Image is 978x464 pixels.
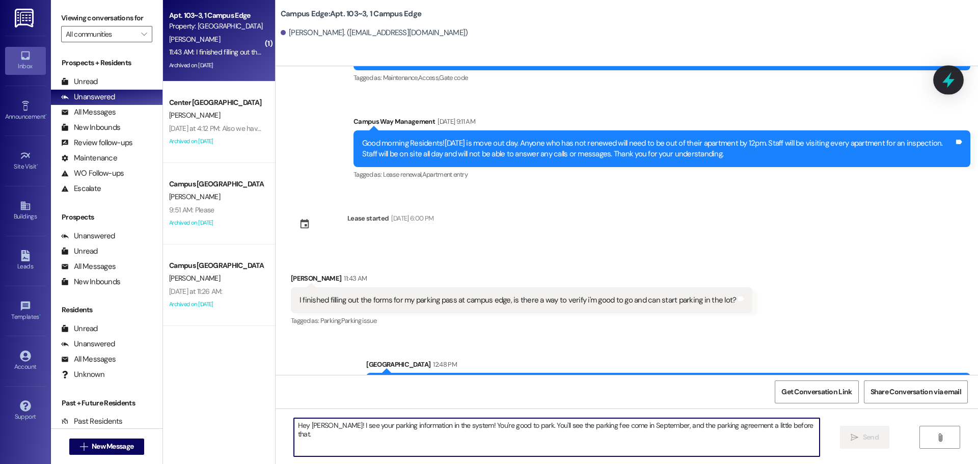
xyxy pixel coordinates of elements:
div: All Messages [61,107,116,118]
i:  [851,433,858,442]
div: Good morning Residents![DATE] is move out day. Anyone who has not renewed will need to be out of ... [362,138,954,160]
div: Tagged as: [354,70,970,85]
div: [DATE] at 4:12 PM: Also we have been able to get personal renters insurance, what all do you guys... [169,124,496,133]
a: Templates • [5,297,46,325]
span: Access , [418,73,439,82]
a: Buildings [5,197,46,225]
span: • [39,312,41,319]
div: Prospects [51,212,162,223]
div: [PERSON_NAME] [291,273,753,287]
div: Lease started [347,213,389,224]
button: Get Conversation Link [775,380,858,403]
div: [PERSON_NAME]. ([EMAIL_ADDRESS][DOMAIN_NAME]) [281,28,468,38]
i:  [936,433,944,442]
button: Share Conversation via email [864,380,968,403]
button: New Message [69,439,145,455]
div: Residents [51,305,162,315]
button: Send [840,426,889,449]
input: All communities [66,26,136,42]
a: Site Visit • [5,147,46,175]
div: Unanswered [61,231,115,241]
span: [PERSON_NAME] [169,274,220,283]
label: Viewing conversations for [61,10,152,26]
a: Inbox [5,47,46,74]
div: Prospects + Residents [51,58,162,68]
div: Unknown [61,369,104,380]
a: Account [5,347,46,375]
div: New Inbounds [61,122,120,133]
div: Escalate [61,183,101,194]
div: Property: [GEOGRAPHIC_DATA] [169,21,263,32]
div: Maintenance [61,153,117,163]
img: ResiDesk Logo [15,9,36,28]
div: New Inbounds [61,277,120,287]
div: Review follow-ups [61,138,132,148]
span: • [45,112,47,119]
div: [DATE] 6:00 PM [389,213,433,224]
div: [DATE] 9:11 AM [435,116,475,127]
i:  [80,443,88,451]
div: Campus Way Management [354,116,970,130]
span: Gate code [439,73,468,82]
div: I finished filling out the forms for my parking pass at campus edge, is there a way to verify i'm... [300,295,737,306]
div: Campus [GEOGRAPHIC_DATA] [169,179,263,189]
div: Past + Future Residents [51,398,162,408]
span: Maintenance , [383,73,418,82]
div: All Messages [61,261,116,272]
div: Apt. 103~3, 1 Campus Edge [169,10,263,21]
div: Unanswered [61,92,115,102]
div: All Messages [61,354,116,365]
span: New Message [92,441,133,452]
div: [DATE] at 11:26 AM: [169,287,223,296]
span: • [37,161,38,169]
span: Parking , [320,316,341,325]
div: Campus [GEOGRAPHIC_DATA] [169,260,263,271]
span: Get Conversation Link [781,387,852,397]
div: Unread [61,246,98,257]
a: Leads [5,247,46,275]
div: 11:43 AM [341,273,367,284]
div: Tagged as: [291,313,753,328]
div: 9:51 AM: Please [169,205,214,214]
span: Share Conversation via email [871,387,961,397]
div: WO Follow-ups [61,168,124,179]
div: 12:48 PM [430,359,457,370]
div: Archived on [DATE] [168,216,264,229]
div: Archived on [DATE] [168,298,264,311]
div: Unanswered [61,339,115,349]
div: Unread [61,76,98,87]
div: Tagged as: [354,167,970,182]
div: Archived on [DATE] [168,135,264,148]
div: 11:43 AM: I finished filling out the forms for my parking pass at campus edge, is there a way to ... [169,47,599,57]
b: Campus Edge: Apt. 103~3, 1 Campus Edge [281,9,421,19]
div: Center [GEOGRAPHIC_DATA] [169,97,263,108]
span: [PERSON_NAME] [169,192,220,201]
span: [PERSON_NAME] [169,111,220,120]
div: Past Residents [61,416,123,427]
i:  [141,30,147,38]
span: Parking issue [341,316,377,325]
span: Send [863,432,879,443]
span: Apartment entry [422,170,468,179]
span: [PERSON_NAME] [169,35,220,44]
a: Support [5,397,46,425]
div: [GEOGRAPHIC_DATA] [366,359,970,373]
span: Lease renewal , [383,170,422,179]
div: Archived on [DATE] [168,59,264,72]
div: Unread [61,323,98,334]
